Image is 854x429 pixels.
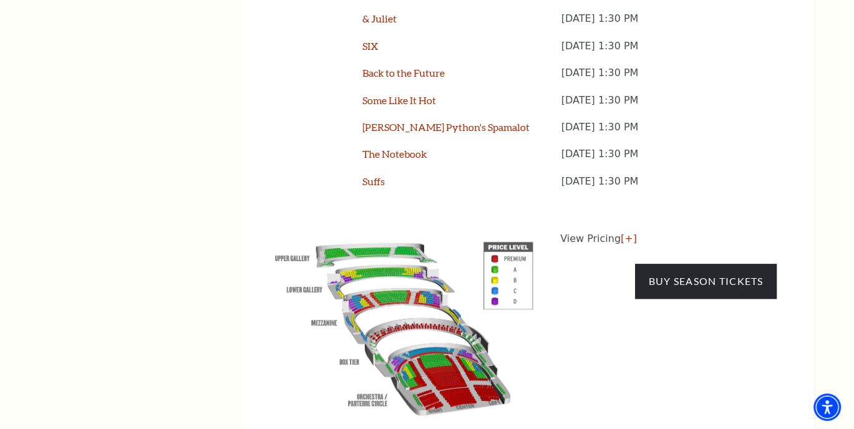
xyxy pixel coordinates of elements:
a: The Notebook [362,148,427,160]
p: [DATE] 1:30 PM [561,120,777,147]
a: [+] [621,233,637,244]
a: SIX [362,40,378,52]
p: [DATE] 1:30 PM [561,147,777,174]
img: View Pricing [262,231,546,421]
a: & Juliet [362,12,397,24]
a: Back to the Future [362,67,445,79]
a: Some Like It Hot [362,94,436,106]
p: View Pricing [560,231,777,246]
p: [DATE] 1:30 PM [561,94,777,120]
p: [DATE] 1:30 PM [561,12,777,39]
p: [DATE] 1:30 PM [561,175,777,201]
a: Suffs [362,175,385,187]
p: [DATE] 1:30 PM [561,66,777,93]
div: Accessibility Menu [813,393,841,421]
a: Buy Season Tickets [635,264,776,299]
a: [PERSON_NAME] Python's Spamalot [362,121,530,133]
p: [DATE] 1:30 PM [561,39,777,66]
